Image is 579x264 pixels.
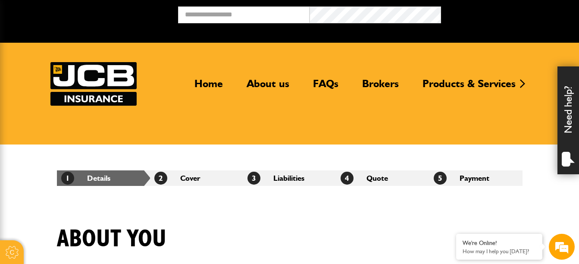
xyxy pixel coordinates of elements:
[61,172,74,185] span: 1
[341,172,354,185] span: 4
[416,77,522,97] a: Products & Services
[188,77,229,97] a: Home
[557,66,579,174] div: Need help?
[356,77,405,97] a: Brokers
[243,170,336,186] li: Liabilities
[247,172,260,185] span: 3
[441,6,573,20] button: Broker Login
[463,248,536,255] p: How may I help you today?
[50,62,137,106] a: JCB Insurance Services
[150,170,243,186] li: Cover
[434,172,447,185] span: 5
[429,170,523,186] li: Payment
[463,239,536,247] div: We're Online!
[336,170,429,186] li: Quote
[57,225,166,254] h1: About you
[154,172,167,185] span: 2
[240,77,296,97] a: About us
[50,62,137,106] img: JCB Insurance Services logo
[57,170,150,186] li: Details
[307,77,345,97] a: FAQs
